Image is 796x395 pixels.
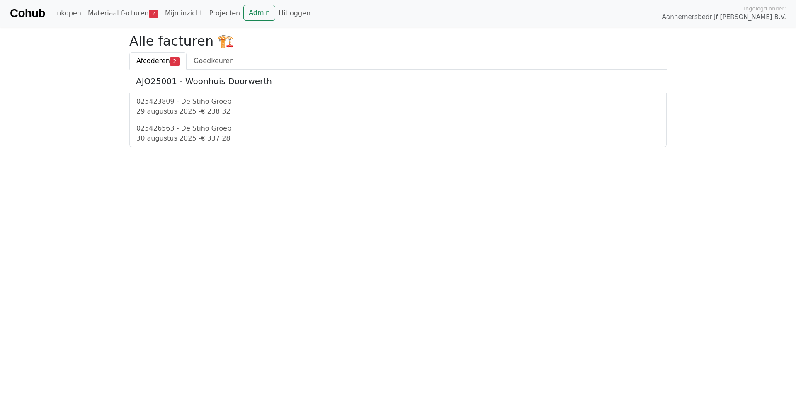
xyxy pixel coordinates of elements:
[136,124,660,133] div: 025426563 - De Stiho Groep
[136,57,170,65] span: Afcoderen
[136,97,660,116] a: 025423809 - De Stiho Groep29 augustus 2025 -€ 238,32
[662,12,786,22] span: Aannemersbedrijf [PERSON_NAME] B.V.
[275,5,314,22] a: Uitloggen
[187,52,241,70] a: Goedkeuren
[129,52,187,70] a: Afcoderen2
[85,5,162,22] a: Materiaal facturen2
[149,10,158,18] span: 2
[201,107,230,115] span: € 238,32
[129,33,667,49] h2: Alle facturen 🏗️
[201,134,230,142] span: € 337,28
[136,133,660,143] div: 30 augustus 2025 -
[194,57,234,65] span: Goedkeuren
[136,124,660,143] a: 025426563 - De Stiho Groep30 augustus 2025 -€ 337,28
[136,107,660,116] div: 29 augustus 2025 -
[243,5,275,21] a: Admin
[170,57,180,65] span: 2
[10,3,45,23] a: Cohub
[744,5,786,12] span: Ingelogd onder:
[206,5,243,22] a: Projecten
[136,76,660,86] h5: AJO25001 - Woonhuis Doorwerth
[136,97,660,107] div: 025423809 - De Stiho Groep
[162,5,206,22] a: Mijn inzicht
[51,5,84,22] a: Inkopen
